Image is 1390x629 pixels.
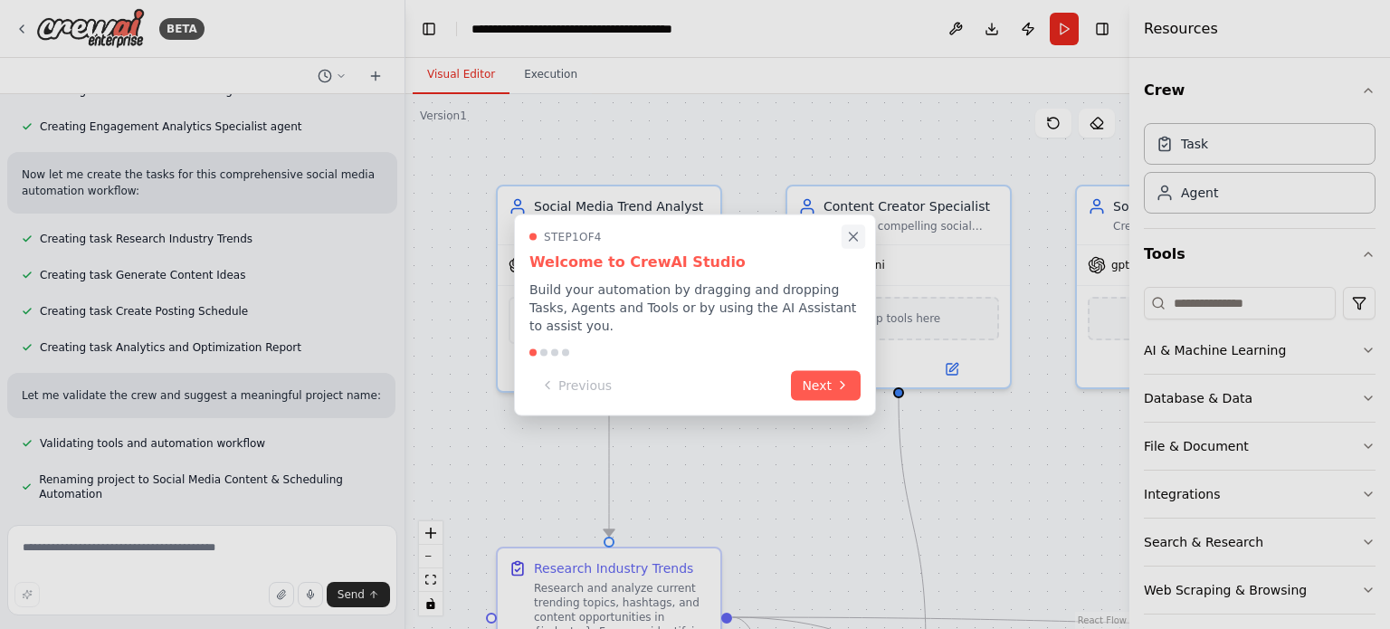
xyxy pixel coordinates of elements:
[791,370,861,400] button: Next
[842,224,865,248] button: Close walkthrough
[416,16,442,42] button: Hide left sidebar
[529,280,861,334] p: Build your automation by dragging and dropping Tasks, Agents and Tools or by using the AI Assista...
[529,370,623,400] button: Previous
[529,251,861,272] h3: Welcome to CrewAI Studio
[544,229,602,243] span: Step 1 of 4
